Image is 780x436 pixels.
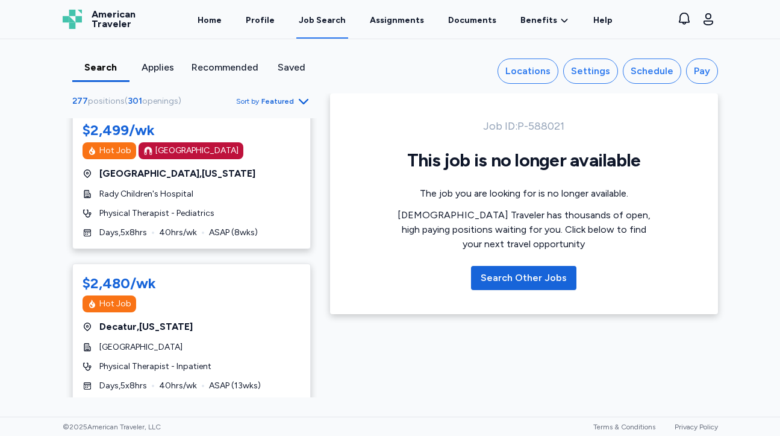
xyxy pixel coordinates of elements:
div: $2,499/wk [83,121,155,140]
a: Job Search [296,1,348,39]
button: Settings [563,58,618,84]
div: The job you are looking for is no longer available. [398,186,651,201]
div: Job ID: P-588021 [398,118,651,134]
div: Locations [505,64,551,78]
div: Settings [571,64,610,78]
span: American Traveler [92,10,136,29]
img: Logo [63,10,82,29]
a: Privacy Policy [675,423,718,431]
div: ( ) [72,95,186,107]
div: Pay [694,64,710,78]
span: [GEOGRAPHIC_DATA] [99,341,183,353]
button: Pay [686,58,718,84]
div: Hot Job [99,145,131,157]
div: $2,480/wk [83,274,156,293]
div: [GEOGRAPHIC_DATA] [155,145,239,157]
button: Locations [498,58,558,84]
button: Schedule [623,58,681,84]
span: Days , 5 x 8 hrs [99,227,147,239]
span: Rady Children's Hospital [99,188,193,200]
span: Benefits [520,14,557,27]
span: Physical Therapist - Inpatient [99,361,211,373]
button: Sort byFeatured [236,94,311,109]
a: Terms & Conditions [593,423,655,431]
div: Recommended [192,60,258,75]
span: ASAP ( 8 wks) [209,227,258,239]
span: openings [142,96,178,106]
div: Hot Job [99,298,131,310]
a: Benefits [520,14,569,27]
span: ASAP ( 13 wks) [209,380,261,392]
div: [DEMOGRAPHIC_DATA] Traveler has thousands of open, high paying positions waiting for you. Click b... [398,208,651,251]
span: 277 [72,96,88,106]
div: Saved [268,60,316,75]
span: 301 [128,96,142,106]
span: © 2025 American Traveler, LLC [63,422,161,432]
span: positions [88,96,125,106]
div: Search [77,60,125,75]
span: 40 hrs/wk [159,227,197,239]
h1: This job is no longer available [398,149,651,172]
span: Sort by [236,96,259,106]
div: Job Search [299,14,346,27]
span: 40 hrs/wk [159,380,197,392]
div: Search Other Jobs [481,271,567,285]
div: Schedule [631,64,673,78]
button: Search Other Jobs [471,266,576,290]
span: [GEOGRAPHIC_DATA] , [US_STATE] [99,166,255,181]
span: Featured [261,96,294,106]
span: Days , 5 x 8 hrs [99,380,147,392]
span: Physical Therapist - Pediatrics [99,207,214,220]
div: Applies [134,60,182,75]
span: Decatur , [US_STATE] [99,320,193,334]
